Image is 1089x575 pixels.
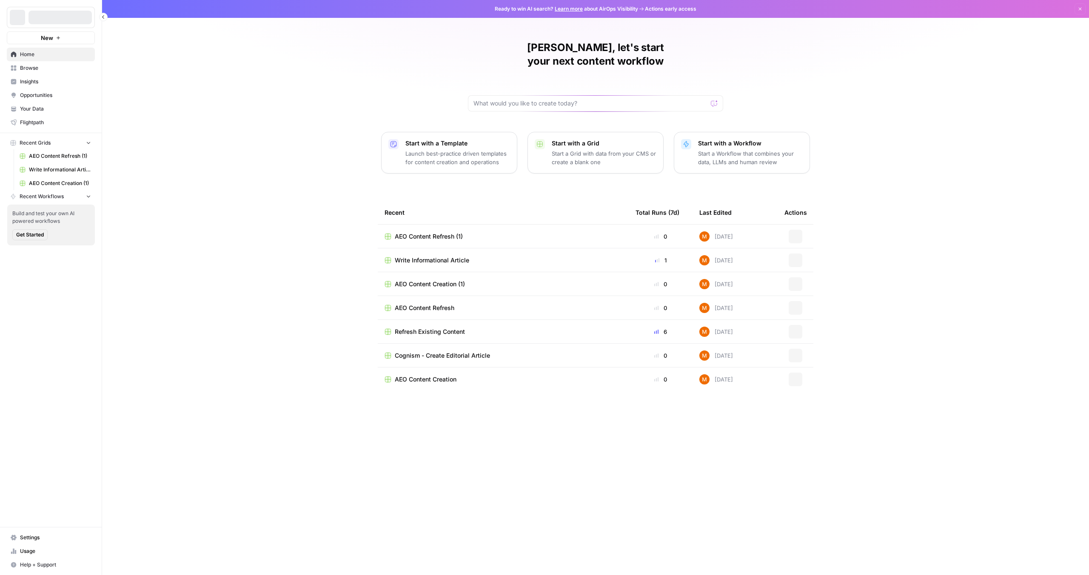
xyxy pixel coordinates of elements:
[20,139,51,147] span: Recent Grids
[699,374,733,384] div: [DATE]
[699,350,710,361] img: 4suam345j4k4ehuf80j2ussc8x0k
[20,547,91,555] span: Usage
[395,327,465,336] span: Refresh Existing Content
[385,351,622,360] a: Cognism - Create Editorial Article
[552,149,656,166] p: Start a Grid with data from your CMS or create a blank one
[7,190,95,203] button: Recent Workflows
[636,351,686,360] div: 0
[636,304,686,312] div: 0
[29,179,91,187] span: AEO Content Creation (1)
[20,193,64,200] span: Recent Workflows
[636,280,686,288] div: 0
[385,232,622,241] a: AEO Content Refresh (1)
[699,201,732,224] div: Last Edited
[7,531,95,544] a: Settings
[7,544,95,558] a: Usage
[7,88,95,102] a: Opportunities
[16,176,95,190] a: AEO Content Creation (1)
[16,163,95,176] a: Write Informational Article
[636,256,686,265] div: 1
[495,5,638,13] span: Ready to win AI search? about AirOps Visibility
[405,149,510,166] p: Launch best-practice driven templates for content creation and operations
[784,201,807,224] div: Actions
[20,119,91,126] span: Flightpath
[699,303,710,313] img: 4suam345j4k4ehuf80j2ussc8x0k
[555,6,583,12] a: Learn more
[674,132,810,174] button: Start with a WorkflowStart a Workflow that combines your data, LLMs and human review
[699,231,733,242] div: [DATE]
[20,534,91,541] span: Settings
[698,149,803,166] p: Start a Workflow that combines your data, LLMs and human review
[699,327,710,337] img: 4suam345j4k4ehuf80j2ussc8x0k
[395,375,456,384] span: AEO Content Creation
[16,149,95,163] a: AEO Content Refresh (1)
[698,139,803,148] p: Start with a Workflow
[7,116,95,129] a: Flightpath
[699,279,733,289] div: [DATE]
[29,166,91,174] span: Write Informational Article
[699,350,733,361] div: [DATE]
[20,78,91,85] span: Insights
[12,210,90,225] span: Build and test your own AI powered workflows
[636,201,679,224] div: Total Runs (7d)
[29,152,91,160] span: AEO Content Refresh (1)
[636,232,686,241] div: 0
[20,561,91,569] span: Help + Support
[636,327,686,336] div: 6
[699,231,710,242] img: 4suam345j4k4ehuf80j2ussc8x0k
[699,303,733,313] div: [DATE]
[385,304,622,312] a: AEO Content Refresh
[16,231,44,239] span: Get Started
[395,256,469,265] span: Write Informational Article
[20,51,91,58] span: Home
[395,351,490,360] span: Cognism - Create Editorial Article
[7,102,95,116] a: Your Data
[405,139,510,148] p: Start with a Template
[527,132,664,174] button: Start with a GridStart a Grid with data from your CMS or create a blank one
[699,374,710,384] img: 4suam345j4k4ehuf80j2ussc8x0k
[20,105,91,113] span: Your Data
[645,5,696,13] span: Actions early access
[7,61,95,75] a: Browse
[7,75,95,88] a: Insights
[385,201,622,224] div: Recent
[385,375,622,384] a: AEO Content Creation
[385,256,622,265] a: Write Informational Article
[381,132,517,174] button: Start with a TemplateLaunch best-practice driven templates for content creation and operations
[20,64,91,72] span: Browse
[12,229,48,240] button: Get Started
[7,31,95,44] button: New
[385,280,622,288] a: AEO Content Creation (1)
[20,91,91,99] span: Opportunities
[552,139,656,148] p: Start with a Grid
[395,280,465,288] span: AEO Content Creation (1)
[468,41,723,68] h1: [PERSON_NAME], let's start your next content workflow
[7,558,95,572] button: Help + Support
[41,34,53,42] span: New
[636,375,686,384] div: 0
[7,137,95,149] button: Recent Grids
[7,48,95,61] a: Home
[699,279,710,289] img: 4suam345j4k4ehuf80j2ussc8x0k
[473,99,707,108] input: What would you like to create today?
[699,255,733,265] div: [DATE]
[699,255,710,265] img: 4suam345j4k4ehuf80j2ussc8x0k
[395,304,454,312] span: AEO Content Refresh
[395,232,463,241] span: AEO Content Refresh (1)
[385,327,622,336] a: Refresh Existing Content
[699,327,733,337] div: [DATE]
